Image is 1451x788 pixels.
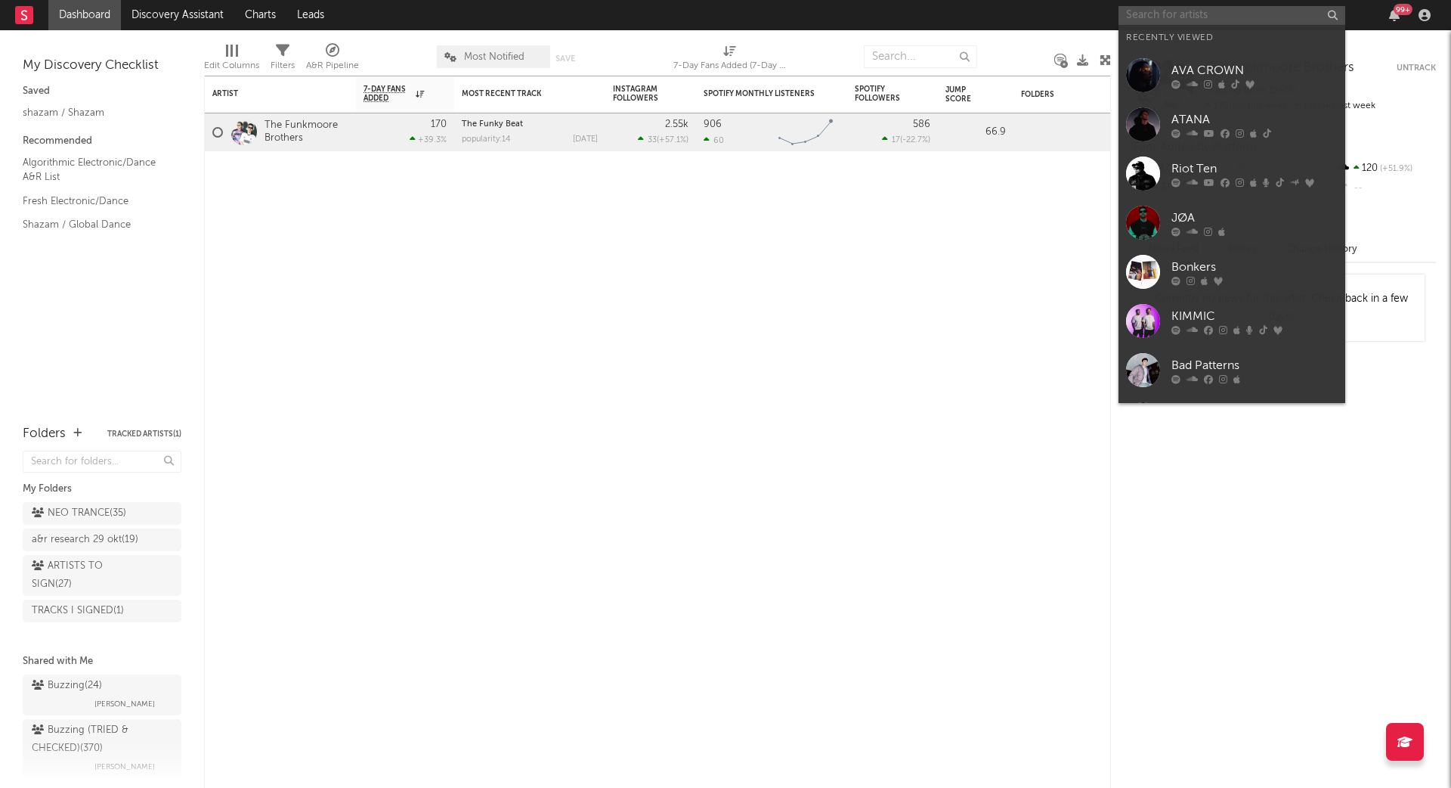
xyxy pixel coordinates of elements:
[704,89,817,98] div: Spotify Monthly Listeners
[32,602,124,620] div: TRACKS I SIGNED ( 1 )
[23,154,166,185] a: Algorithmic Electronic/Dance A&R List
[1335,159,1436,178] div: 120
[23,502,181,525] a: NEO TRANCE(35)
[1118,149,1345,198] a: Riot Ten
[23,451,181,473] input: Search for folders...
[32,721,169,758] div: Buzzing (TRIED & CHECKED) ( 370 )
[306,57,359,75] div: A&R Pipeline
[673,57,787,75] div: 7-Day Fans Added (7-Day Fans Added)
[23,675,181,715] a: Buzzing(24)[PERSON_NAME]
[1389,9,1400,21] button: 99+
[659,136,686,144] span: +57.1 %
[23,193,166,209] a: Fresh Electronic/Dance
[1118,346,1345,395] a: Bad Patterns
[410,135,447,144] div: +39.3 %
[23,653,181,671] div: Shared with Me
[462,120,523,129] a: The Funky Beat
[1378,165,1412,173] span: +51.9 %
[1171,259,1338,277] div: Bonkers
[555,54,575,63] button: Save
[1118,51,1345,100] a: AVA CROWN
[1118,247,1345,296] a: Bonkers
[902,136,928,144] span: -22.7 %
[1394,4,1412,15] div: 99 +
[23,104,166,121] a: shazam / Shazam
[23,480,181,498] div: My Folders
[364,85,412,103] span: 7-Day Fans Added
[32,677,102,695] div: Buzzing ( 24 )
[704,119,722,129] div: 906
[673,38,787,82] div: 7-Day Fans Added (7-Day Fans Added)
[704,135,724,145] div: 60
[23,600,181,622] a: TRACKS I SIGNED(1)
[204,38,259,82] div: Edit Columns
[1118,296,1345,346] a: KIMMIC
[306,38,359,82] div: A&R Pipeline
[23,216,166,233] a: Shazam / Global Dance
[665,119,688,129] div: 2.55k
[94,695,155,713] span: [PERSON_NAME]
[23,132,181,150] div: Recommended
[1171,357,1338,375] div: Bad Patterns
[23,82,181,101] div: Saved
[1171,62,1338,80] div: AVA CROWN
[23,57,181,75] div: My Discovery Checklist
[265,119,348,145] a: The Funkmoore Brothers
[855,85,908,103] div: Spotify Followers
[648,136,657,144] span: 33
[864,45,977,68] input: Search...
[462,135,511,144] div: popularity: 14
[613,85,666,103] div: Instagram Followers
[1171,209,1338,228] div: JØA
[638,135,688,144] div: ( )
[32,504,126,523] div: NEO TRANCE ( 35 )
[1118,395,1345,444] a: CJDJ
[913,119,930,129] div: 586
[94,758,155,776] span: [PERSON_NAME]
[32,531,138,549] div: a&r research 29 okt ( 19 )
[882,135,930,144] div: ( )
[462,120,598,129] div: The Funky Beat
[107,430,181,438] button: Tracked Artists(1)
[1118,6,1345,25] input: Search for artists
[1118,198,1345,247] a: JØA
[1118,100,1345,149] a: ATANA
[1335,178,1436,198] div: --
[23,719,181,778] a: Buzzing (TRIED & CHECKED)(370)[PERSON_NAME]
[1397,60,1436,76] button: Untrack
[431,119,447,129] div: 170
[464,52,524,62] span: Most Notified
[23,555,181,596] a: ARTISTS TO SIGN(27)
[1126,29,1338,47] div: Recently Viewed
[892,136,900,144] span: 17
[271,57,295,75] div: Filters
[945,85,983,104] div: Jump Score
[945,123,1006,141] div: 66.9
[462,89,575,98] div: Most Recent Track
[271,38,295,82] div: Filters
[1171,111,1338,129] div: ATANA
[1171,308,1338,326] div: KIMMIC
[1021,90,1134,99] div: Folders
[573,135,598,144] div: [DATE]
[23,529,181,551] a: a&r research 29 okt(19)
[23,425,66,443] div: Folders
[212,89,326,98] div: Artist
[1171,160,1338,178] div: Riot Ten
[32,557,138,594] div: ARTISTS TO SIGN ( 27 )
[772,113,840,151] svg: Chart title
[204,57,259,75] div: Edit Columns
